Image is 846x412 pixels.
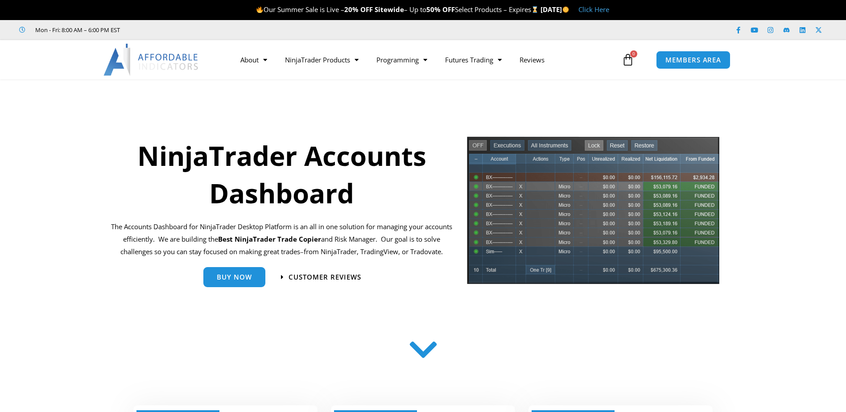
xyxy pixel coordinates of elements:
[630,50,637,58] span: 0
[33,25,120,35] span: Mon - Fri: 8:00 AM – 6:00 PM EST
[608,47,648,73] a: 0
[231,49,619,70] nav: Menu
[231,49,276,70] a: About
[656,51,730,69] a: MEMBERS AREA
[103,44,199,76] img: LogoAI | Affordable Indicators – NinjaTrader
[276,49,367,70] a: NinjaTrader Products
[344,5,373,14] strong: 20% OFF
[532,6,538,13] img: ⌛
[562,6,569,13] img: 🌞
[109,137,455,212] h1: NinjaTrader Accounts Dashboard
[132,25,266,34] iframe: Customer reviews powered by Trustpilot
[304,247,443,256] span: from NinjaTrader, TradingView, or Tradovate.
[375,5,404,14] strong: Sitewide
[289,274,361,280] span: Customer Reviews
[436,49,511,70] a: Futures Trading
[367,49,436,70] a: Programming
[300,247,304,256] span: –
[218,235,321,243] strong: Best NinjaTrader Trade Copier
[541,5,570,14] strong: [DATE]
[109,221,455,258] p: The Accounts Dashboard for NinjaTrader Desktop Platform is an all in one solution for managing yo...
[256,6,263,13] img: 🔥
[665,57,721,63] span: MEMBERS AREA
[256,5,541,14] span: Our Summer Sale is Live – – Up to Select Products – Expires
[217,274,252,280] span: Buy Now
[426,5,455,14] strong: 50% OFF
[511,49,553,70] a: Reviews
[203,267,265,287] a: Buy Now
[466,136,720,291] img: tradecopier | Affordable Indicators – NinjaTrader
[281,274,361,280] a: Customer Reviews
[578,5,609,14] a: Click Here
